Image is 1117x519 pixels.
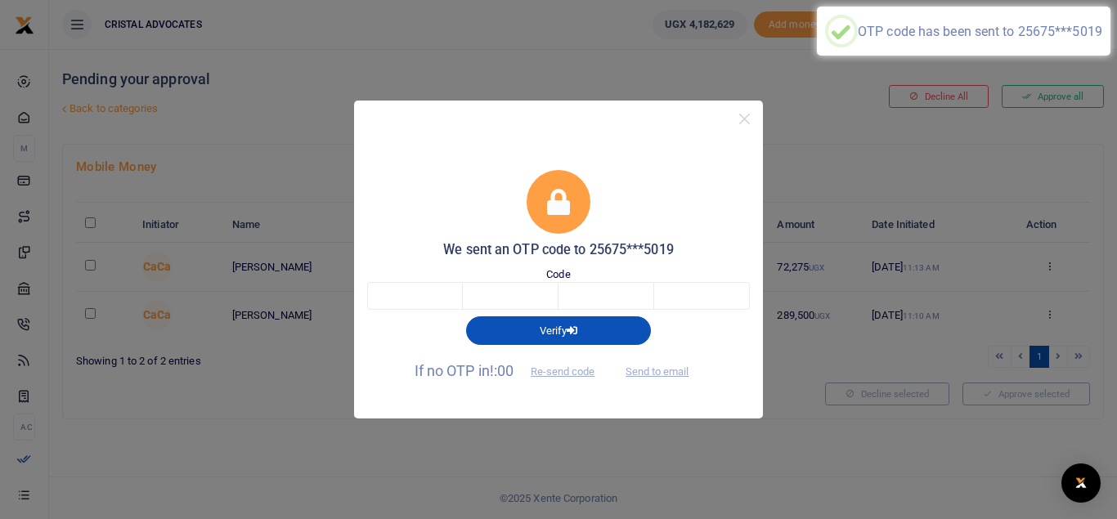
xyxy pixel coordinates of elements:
[367,242,750,258] h5: We sent an OTP code to 25675***5019
[490,362,514,379] span: !:00
[1061,463,1101,503] div: Open Intercom Messenger
[466,316,651,344] button: Verify
[858,24,1102,39] div: OTP code has been sent to 25675***5019
[546,266,570,283] label: Code
[415,362,609,379] span: If no OTP in
[733,107,756,131] button: Close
